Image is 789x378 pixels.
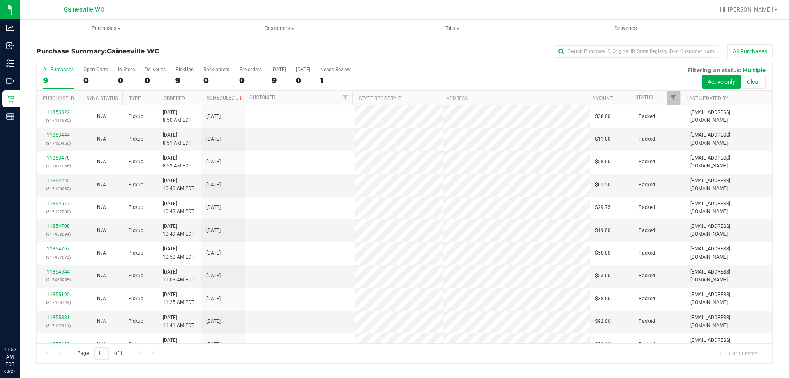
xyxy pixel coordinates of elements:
[595,113,611,121] span: $38.00
[595,341,611,348] span: $59.60
[83,67,108,72] div: Open Carts
[97,227,106,233] span: Not Applicable
[163,245,194,261] span: [DATE] 10:50 AM EDT
[712,347,764,359] span: 1 - 11 of 11 items
[690,131,767,147] span: [EMAIL_ADDRESS][DOMAIN_NAME]
[86,95,118,101] a: Sync Status
[47,178,70,183] a: 11854445
[42,185,75,192] p: (317450685)
[97,136,106,142] span: Not Applicable
[128,113,143,121] span: Pickup
[128,158,143,166] span: Pickup
[690,291,767,306] span: [EMAIL_ADDRESS][DOMAIN_NAME]
[128,318,143,325] span: Pickup
[727,44,773,58] button: All Purchases
[163,109,191,124] span: [DATE] 8:50 AM EDT
[118,67,135,72] div: In Store
[97,204,106,211] button: N/A
[6,77,14,85] inline-svg: Outbound
[339,91,352,105] a: Filter
[163,200,194,216] span: [DATE] 10:48 AM EDT
[145,76,166,85] div: 0
[20,25,193,32] span: Purchases
[635,95,653,100] a: Status
[639,181,655,189] span: Packed
[163,268,194,284] span: [DATE] 11:03 AM EDT
[6,24,14,32] inline-svg: Analytics
[206,181,221,189] span: [DATE]
[97,341,106,348] button: N/A
[639,318,655,325] span: Packed
[272,67,286,72] div: [DATE]
[603,25,648,32] span: Deliveries
[296,67,310,72] div: [DATE]
[667,91,680,105] a: Filter
[702,75,741,89] button: Active only
[43,76,74,85] div: 9
[129,95,141,101] a: Type
[539,20,712,37] a: Deliveries
[43,95,74,101] a: Purchase ID
[20,20,193,37] a: Purchases
[595,249,611,257] span: $50.00
[639,295,655,303] span: Packed
[687,67,741,73] span: Filtering on status:
[6,112,14,121] inline-svg: Reports
[97,272,106,280] button: N/A
[690,268,767,284] span: [EMAIL_ADDRESS][DOMAIN_NAME]
[163,154,191,170] span: [DATE] 8:52 AM EDT
[206,158,221,166] span: [DATE]
[128,272,143,280] span: Pickup
[555,45,719,58] input: Search Purchase ID, Original ID, State Registry ID or Customer Name...
[206,318,221,325] span: [DATE]
[639,204,655,211] span: Packed
[97,273,106,278] span: Not Applicable
[36,48,281,55] h3: Purchase Summary:
[43,67,74,72] div: All Purchases
[47,201,70,206] a: 11854577
[42,162,75,170] p: (317431066)
[97,135,106,143] button: N/A
[206,135,221,143] span: [DATE]
[595,227,611,234] span: $19.00
[97,158,106,166] button: N/A
[595,204,611,211] span: $29.75
[128,227,143,234] span: Pickup
[320,67,351,72] div: Needs Review
[6,42,14,50] inline-svg: Inbound
[163,291,194,306] span: [DATE] 11:25 AM EDT
[107,47,159,55] span: Gainesville WC
[42,322,75,329] p: (317452411)
[128,341,143,348] span: Pickup
[690,109,767,124] span: [EMAIL_ADDRESS][DOMAIN_NAME]
[97,227,106,234] button: N/A
[97,250,106,256] span: Not Applicable
[128,249,143,257] span: Pickup
[97,318,106,324] span: Not Applicable
[175,67,194,72] div: PickUps
[592,95,613,101] a: Amount
[164,95,185,101] a: Ordered
[690,177,767,192] span: [EMAIL_ADDRESS][DOMAIN_NAME]
[175,76,194,85] div: 9
[97,249,106,257] button: N/A
[47,292,70,297] a: 11855192
[359,95,402,101] a: State Registry ID
[97,204,106,210] span: Not Applicable
[639,272,655,280] span: Packed
[207,95,244,101] a: Scheduled
[690,200,767,216] span: [EMAIL_ADDRESS][DOMAIN_NAME]
[595,272,611,280] span: $53.00
[639,227,655,234] span: Packed
[42,230,75,238] p: (317452094)
[163,177,194,192] span: [DATE] 10:40 AM EDT
[296,76,310,85] div: 0
[4,368,16,374] p: 08/27
[163,131,191,147] span: [DATE] 8:51 AM EDT
[128,135,143,143] span: Pickup
[595,295,611,303] span: $38.00
[366,25,538,32] span: Tills
[206,227,221,234] span: [DATE]
[47,109,70,115] a: 11853322
[206,272,221,280] span: [DATE]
